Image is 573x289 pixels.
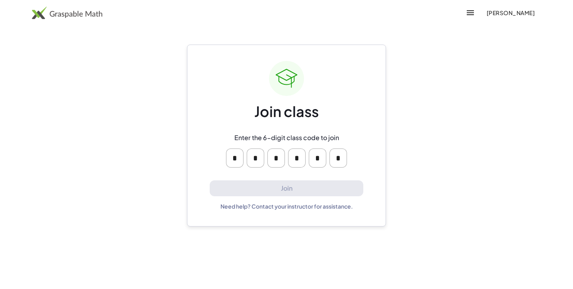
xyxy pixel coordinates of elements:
button: Join [210,180,363,197]
div: Need help? Contact your instructor for assistance. [220,203,353,210]
div: Enter the 6-digit class code to join [234,134,339,142]
span: [PERSON_NAME] [486,9,535,16]
button: [PERSON_NAME] [480,6,541,20]
div: Join class [254,102,319,121]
